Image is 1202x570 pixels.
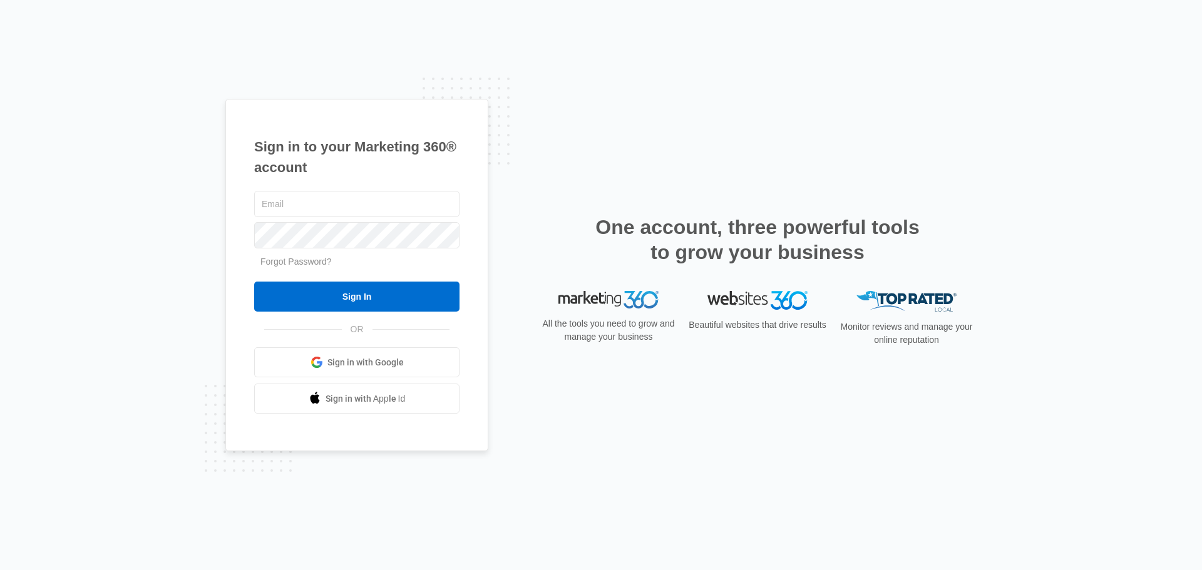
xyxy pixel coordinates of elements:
[254,384,460,414] a: Sign in with Apple Id
[254,347,460,377] a: Sign in with Google
[836,320,977,347] p: Monitor reviews and manage your online reputation
[254,136,460,178] h1: Sign in to your Marketing 360® account
[260,257,332,267] a: Forgot Password?
[707,291,808,309] img: Websites 360
[326,392,406,405] span: Sign in with Apple Id
[687,318,828,332] p: Beautiful websites that drive results
[254,191,460,217] input: Email
[254,282,460,312] input: Sign In
[856,291,957,312] img: Top Rated Local
[342,323,372,336] span: OR
[327,356,404,369] span: Sign in with Google
[592,215,923,265] h2: One account, three powerful tools to grow your business
[558,291,659,308] img: Marketing 360
[538,317,679,344] p: All the tools you need to grow and manage your business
